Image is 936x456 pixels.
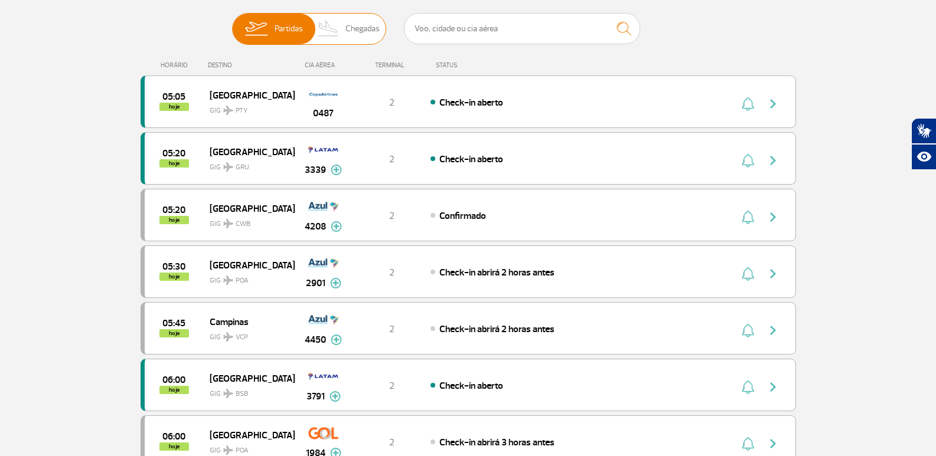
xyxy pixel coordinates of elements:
button: Abrir recursos assistivos. [911,144,936,170]
button: Abrir tradutor de língua de sinais. [911,118,936,144]
span: 2025-09-25 05:30:00 [162,263,185,271]
span: Campinas [210,314,285,329]
span: Check-in aberto [439,153,503,165]
span: POA [236,445,249,456]
span: hoje [159,273,189,281]
span: GIG [210,326,285,343]
img: seta-direita-painel-voo.svg [766,380,780,394]
span: 2025-09-25 05:05:00 [162,93,185,101]
span: hoje [159,103,189,111]
div: STATUS [430,61,526,69]
span: 2025-09-25 06:00:00 [162,376,185,384]
span: 2025-09-25 06:00:00 [162,432,185,441]
span: Check-in abrirá 2 horas antes [439,323,555,335]
img: destiny_airplane.svg [223,445,233,455]
img: seta-direita-painel-voo.svg [766,153,780,168]
span: 2025-09-25 05:20:00 [162,149,185,158]
input: Voo, cidade ou cia aérea [404,13,640,44]
span: GIG [210,212,285,229]
span: [GEOGRAPHIC_DATA] [210,257,285,273]
span: 2 [389,267,394,278]
span: 2901 [306,276,325,290]
span: Chegadas [345,14,380,44]
img: sino-painel-voo.svg [742,380,754,394]
span: GRU [236,162,249,173]
img: mais-info-painel-voo.svg [331,165,342,175]
span: 4450 [305,333,326,347]
span: Check-in abrirá 2 horas antes [439,267,555,278]
span: Partidas [275,14,303,44]
img: seta-direita-painel-voo.svg [766,323,780,337]
span: Check-in aberto [439,97,503,109]
span: 3791 [306,389,325,403]
img: sino-painel-voo.svg [742,437,754,451]
span: 0487 [313,106,334,120]
span: VCP [236,332,248,343]
span: [GEOGRAPHIC_DATA] [210,201,285,216]
span: Check-in abrirá 3 horas antes [439,437,555,448]
img: destiny_airplane.svg [223,275,233,285]
span: CWB [236,219,250,229]
span: Check-in aberto [439,380,503,392]
span: 4208 [305,219,326,234]
span: [GEOGRAPHIC_DATA] [210,427,285,442]
span: GIG [210,156,285,173]
img: seta-direita-painel-voo.svg [766,437,780,451]
span: GIG [210,269,285,286]
img: mais-info-painel-voo.svg [331,334,342,345]
span: 2 [389,210,394,222]
div: DESTINO [208,61,294,69]
div: HORÁRIO [144,61,208,69]
span: 2 [389,380,394,392]
span: hoje [159,442,189,451]
img: slider-desembarque [311,14,346,44]
img: mais-info-painel-voo.svg [331,221,342,232]
img: slider-embarque [237,14,275,44]
img: sino-painel-voo.svg [742,153,754,168]
img: sino-painel-voo.svg [742,267,754,281]
span: hoje [159,386,189,394]
img: seta-direita-painel-voo.svg [766,267,780,281]
span: [GEOGRAPHIC_DATA] [210,370,285,386]
span: 2 [389,97,394,109]
img: sino-painel-voo.svg [742,97,754,111]
span: GIG [210,382,285,399]
img: seta-direita-painel-voo.svg [766,97,780,111]
span: GIG [210,99,285,116]
div: CIA AÉREA [294,61,353,69]
span: 3339 [305,163,326,177]
span: hoje [159,329,189,337]
img: sino-painel-voo.svg [742,323,754,337]
img: sino-painel-voo.svg [742,210,754,224]
img: mais-info-painel-voo.svg [330,391,341,402]
span: [GEOGRAPHIC_DATA] [210,144,285,159]
div: Plugin de acessibilidade da Hand Talk. [911,118,936,170]
img: destiny_airplane.svg [223,106,233,115]
img: seta-direita-painel-voo.svg [766,210,780,224]
span: 2025-09-25 05:20:00 [162,206,185,214]
span: hoje [159,159,189,168]
img: mais-info-painel-voo.svg [330,278,341,288]
img: destiny_airplane.svg [223,389,233,398]
span: BSB [236,389,248,399]
span: POA [236,275,249,286]
img: destiny_airplane.svg [223,332,233,342]
span: Confirmado [439,210,486,222]
span: GIG [210,439,285,456]
span: 2 [389,437,394,448]
span: [GEOGRAPHIC_DATA] [210,87,285,103]
img: destiny_airplane.svg [223,219,233,228]
span: PTY [236,106,247,116]
span: 2 [389,153,394,165]
span: 2025-09-25 05:45:00 [162,319,185,327]
span: 2 [389,323,394,335]
span: hoje [159,216,189,224]
img: destiny_airplane.svg [223,162,233,172]
div: TERMINAL [353,61,430,69]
